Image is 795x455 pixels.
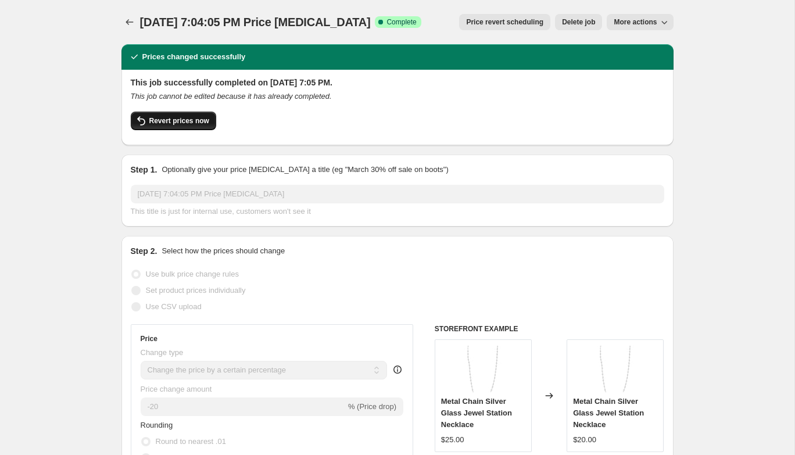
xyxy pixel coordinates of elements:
[146,270,239,278] span: Use bulk price change rules
[162,164,448,175] p: Optionally give your price [MEDICAL_DATA] a title (eg "March 30% off sale on boots")
[386,17,416,27] span: Complete
[573,434,596,446] div: $20.00
[348,402,396,411] span: % (Price drop)
[562,17,595,27] span: Delete job
[141,397,346,416] input: -15
[149,116,209,126] span: Revert prices now
[156,437,226,446] span: Round to nearest .01
[441,434,464,446] div: $25.00
[142,51,246,63] h2: Prices changed successfully
[141,385,212,393] span: Price change amount
[140,16,371,28] span: [DATE] 7:04:05 PM Price [MEDICAL_DATA]
[141,348,184,357] span: Change type
[592,346,639,392] img: 19676844_c3039e24-7d89-43ff-8518-ce4119e0bb31_80x.jpg
[466,17,543,27] span: Price revert scheduling
[459,14,550,30] button: Price revert scheduling
[131,112,216,130] button: Revert prices now
[146,286,246,295] span: Set product prices individually
[441,397,512,429] span: Metal Chain Silver Glass Jewel Station Necklace
[141,334,157,343] h3: Price
[607,14,673,30] button: More actions
[392,364,403,375] div: help
[141,421,173,429] span: Rounding
[573,397,644,429] span: Metal Chain Silver Glass Jewel Station Necklace
[131,77,664,88] h2: This job successfully completed on [DATE] 7:05 PM.
[435,324,664,334] h6: STOREFRONT EXAMPLE
[131,92,332,101] i: This job cannot be edited because it has already completed.
[460,346,506,392] img: 19676844_c3039e24-7d89-43ff-8518-ce4119e0bb31_80x.jpg
[131,185,664,203] input: 30% off holiday sale
[614,17,657,27] span: More actions
[146,302,202,311] span: Use CSV upload
[131,207,311,216] span: This title is just for internal use, customers won't see it
[121,14,138,30] button: Price change jobs
[131,245,157,257] h2: Step 2.
[555,14,602,30] button: Delete job
[131,164,157,175] h2: Step 1.
[162,245,285,257] p: Select how the prices should change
